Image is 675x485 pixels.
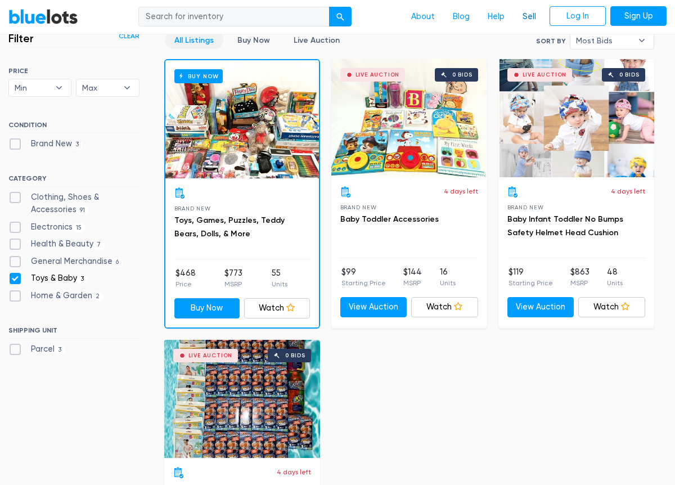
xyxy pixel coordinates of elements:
p: MSRP [224,279,242,289]
label: General Merchandise [8,255,123,268]
a: Buy Now [228,32,280,49]
span: Min [15,79,49,96]
a: Watch [244,298,310,318]
li: $863 [570,266,589,289]
p: Starting Price [508,278,553,288]
li: 48 [607,266,623,289]
label: Health & Beauty [8,238,105,250]
div: 0 bids [452,72,472,78]
a: Toys, Games, Puzzles, Teddy Bears, Dolls, & More [174,215,285,239]
label: Clothing, Shoes & Accessories [8,191,139,215]
li: 16 [440,266,456,289]
a: Sign Up [610,6,667,26]
h6: CATEGORY [8,174,139,187]
span: Most Bids [576,32,632,49]
div: Live Auction [355,72,400,78]
a: Baby Toddler Accessories [340,214,439,224]
label: Electronics [8,221,85,233]
span: Max [82,79,117,96]
label: Brand New [8,138,83,150]
a: Baby Infant Toddler No Bumps Safety Helmet Head Cushion [507,214,623,237]
p: Starting Price [341,278,386,288]
span: 3 [55,345,65,354]
li: 55 [272,267,287,290]
b: ▾ [630,32,654,49]
p: MSRP [570,278,589,288]
span: Brand New [174,205,211,212]
li: $119 [508,266,553,289]
div: Live Auction [188,353,233,358]
a: BlueLots [8,8,78,25]
div: 0 bids [285,353,305,358]
p: Units [272,279,287,289]
a: Watch [411,297,478,317]
a: Watch [578,297,645,317]
a: Log In [550,6,606,26]
a: Blog [444,6,479,28]
label: Home & Garden [8,290,103,302]
span: 15 [73,223,85,232]
h6: CONDITION [8,121,139,133]
a: Live Auction 0 bids [164,340,320,458]
label: Toys & Baby [8,272,88,285]
a: Buy Now [174,298,240,318]
p: 4 days left [444,186,478,196]
a: Sell [514,6,545,28]
div: 0 bids [619,72,640,78]
a: View Auction [507,297,574,317]
h3: Filter [8,32,34,45]
h6: SHIPPING UNIT [8,326,139,339]
a: Help [479,6,514,28]
span: 91 [76,206,89,215]
li: $468 [175,267,196,290]
p: 4 days left [611,186,645,196]
span: 3 [72,141,83,150]
span: 7 [93,241,105,250]
li: $773 [224,267,242,290]
p: Price [175,279,196,289]
span: 2 [92,292,103,301]
a: Live Auction [284,32,349,49]
a: Live Auction 0 bids [331,59,487,177]
b: ▾ [47,79,71,96]
div: Live Auction [523,72,567,78]
h6: Buy Now [174,69,223,83]
a: All Listings [165,32,223,49]
span: Brand New [507,204,544,210]
span: Brand New [340,204,377,210]
label: Sort By [536,36,565,46]
a: View Auction [340,297,407,317]
span: 3 [77,275,88,284]
label: Parcel [8,343,65,356]
a: Live Auction 0 bids [498,59,654,177]
span: 6 [112,258,123,267]
input: Search for inventory [138,7,330,27]
h6: PRICE [8,67,139,75]
p: Units [607,278,623,288]
li: $144 [403,266,422,289]
p: MSRP [403,278,422,288]
a: Clear [119,31,139,41]
b: ▾ [115,79,139,96]
li: $99 [341,266,386,289]
a: About [402,6,444,28]
p: 4 days left [277,467,311,477]
a: Buy Now [165,60,319,178]
p: Units [440,278,456,288]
